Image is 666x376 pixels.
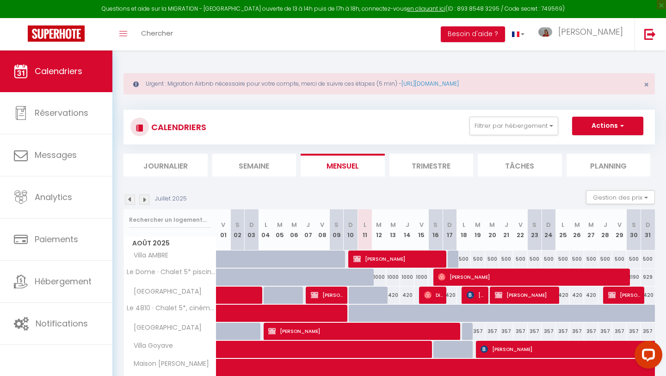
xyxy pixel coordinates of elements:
[469,117,558,135] button: Filtrer par hébergement
[608,286,641,304] span: [PERSON_NAME]
[627,251,641,268] div: 500
[570,209,584,251] th: 26
[542,209,556,251] th: 24
[414,209,429,251] th: 15
[386,269,401,286] div: 1000
[495,286,557,304] span: [PERSON_NAME]
[401,80,459,88] a: [URL][DOMAIN_NAME]
[221,220,225,229] abbr: V
[570,323,584,340] div: 357
[129,212,211,228] input: Rechercher un logement...
[556,323,570,340] div: 357
[28,25,85,42] img: Super Booking
[586,190,655,204] button: Gestion des prix
[273,209,287,251] th: 05
[570,287,584,304] div: 420
[475,220,481,229] abbr: M
[641,209,655,251] th: 31
[570,251,584,268] div: 500
[644,79,649,90] span: ×
[641,323,655,340] div: 357
[35,233,78,245] span: Paiements
[641,287,655,304] div: 420
[311,286,344,304] span: [PERSON_NAME]
[235,220,240,229] abbr: S
[372,209,386,251] th: 12
[358,209,372,251] th: 11
[230,209,245,251] th: 02
[419,220,424,229] abbr: V
[265,220,267,229] abbr: L
[558,26,623,38] span: [PERSON_NAME]
[584,251,598,268] div: 500
[344,209,358,251] th: 10
[457,251,471,268] div: 500
[499,209,513,251] th: 21
[644,28,656,40] img: logout
[400,269,414,286] div: 1000
[457,209,471,251] th: 18
[598,251,613,268] div: 500
[291,220,297,229] abbr: M
[542,323,556,340] div: 357
[424,286,443,304] span: Direction Commerciale Commerciale Presta Santé
[364,220,366,229] abbr: L
[513,323,528,340] div: 357
[513,209,528,251] th: 22
[125,341,175,351] span: Villa Goyave
[438,268,629,286] span: [PERSON_NAME]
[441,26,505,42] button: Besoin d'aide ?
[556,287,570,304] div: 420
[125,323,204,333] span: [GEOGRAPHIC_DATA]
[245,209,259,251] th: 03
[513,251,528,268] div: 500
[212,154,296,176] li: Semaine
[528,209,542,251] th: 23
[485,323,499,340] div: 357
[584,209,598,251] th: 27
[125,251,171,261] span: Villa AMBRE
[627,323,641,340] div: 357
[35,65,82,77] span: Calendriers
[584,287,598,304] div: 420
[406,220,409,229] abbr: J
[259,209,273,251] th: 04
[561,220,564,229] abbr: L
[389,154,474,176] li: Trimestre
[478,154,562,176] li: Tâches
[35,191,72,203] span: Analytics
[644,81,649,89] button: Close
[538,27,552,37] img: ...
[216,209,231,251] th: 01
[155,194,187,203] p: Juillet 2025
[612,323,627,340] div: 357
[542,251,556,268] div: 500
[598,209,613,251] th: 28
[124,237,216,250] span: Août 2025
[471,323,485,340] div: 357
[462,220,465,229] abbr: L
[249,220,254,229] abbr: D
[353,250,444,268] span: [PERSON_NAME]
[641,251,655,268] div: 500
[376,220,382,229] abbr: M
[268,322,459,340] span: [PERSON_NAME]
[556,209,570,251] th: 25
[627,209,641,251] th: 30
[443,287,457,304] div: 420
[584,323,598,340] div: 357
[386,287,401,304] div: 420
[604,220,607,229] abbr: J
[646,220,650,229] abbr: D
[574,220,580,229] abbr: M
[348,220,353,229] abbr: D
[567,154,651,176] li: Planning
[532,220,536,229] abbr: S
[306,220,310,229] abbr: J
[505,220,508,229] abbr: J
[36,318,88,329] span: Notifications
[612,251,627,268] div: 500
[35,107,88,119] span: Réservations
[528,323,542,340] div: 357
